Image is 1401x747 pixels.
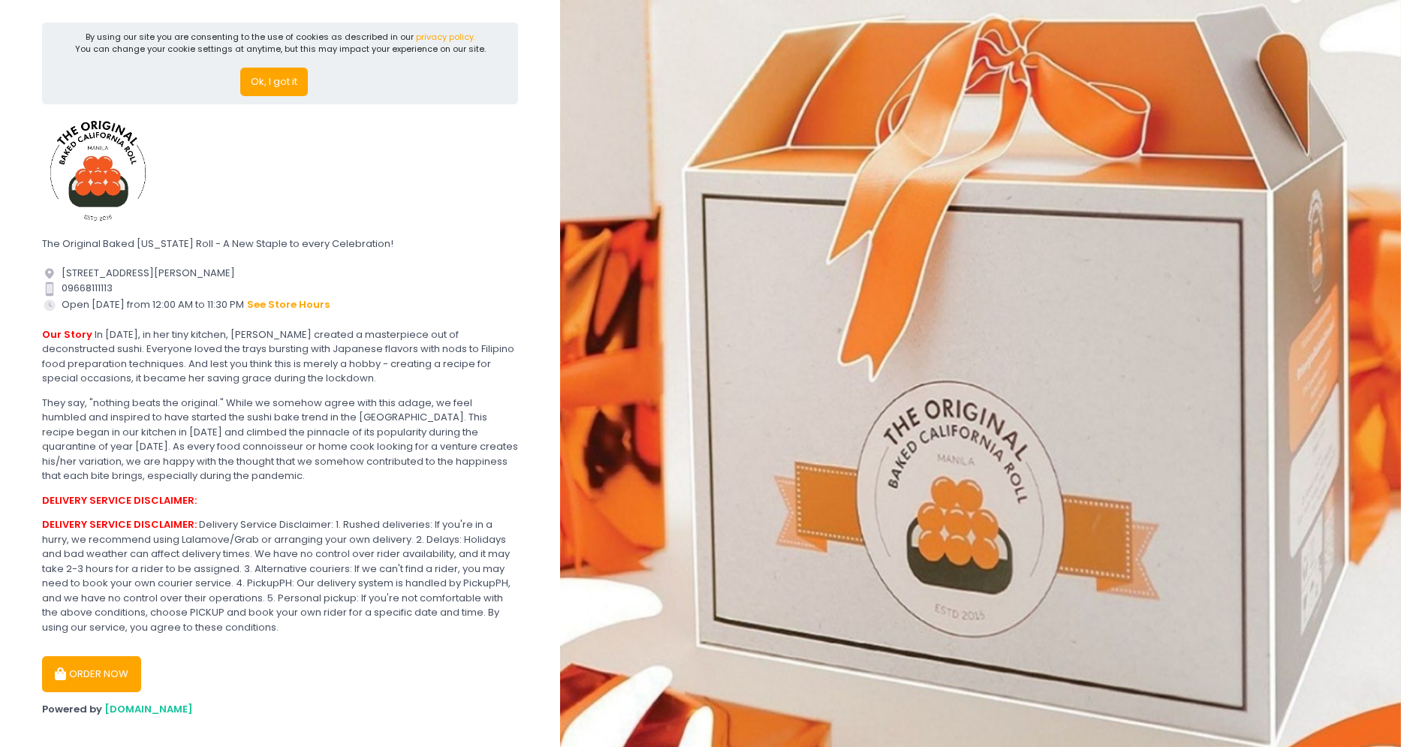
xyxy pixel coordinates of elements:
[42,327,92,342] b: Our Story
[42,297,518,313] div: Open [DATE] from 12:00 AM to 11:30 PM
[42,327,518,386] div: In [DATE], in her tiny kitchen, [PERSON_NAME] created a masterpiece out of deconstructed sushi. E...
[240,68,308,96] button: Ok, I got it
[42,702,518,717] div: Powered by
[416,31,475,43] a: privacy policy.
[42,236,518,252] div: The Original Baked [US_STATE] Roll - A New Staple to every Celebration!
[42,114,155,227] img: The Original Baked California Roll
[42,517,197,532] b: DELIVERY SERVICE DISCLAIMER:
[42,396,518,483] div: They say, "nothing beats the original." While we somehow agree with this adage, we feel humbled a...
[246,297,330,313] button: see store hours
[42,281,518,296] div: 09668111113
[42,656,141,692] button: ORDER NOW
[42,493,197,508] b: DELIVERY SERVICE DISCLAIMER:
[75,31,486,56] div: By using our site you are consenting to the use of cookies as described in our You can change you...
[104,702,193,716] a: [DOMAIN_NAME]
[42,266,518,281] div: [STREET_ADDRESS][PERSON_NAME]
[42,517,518,634] div: Delivery Service Disclaimer: 1. Rushed deliveries: If you're in a hurry, we recommend using Lalam...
